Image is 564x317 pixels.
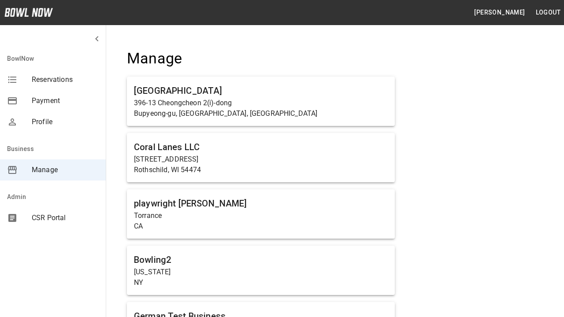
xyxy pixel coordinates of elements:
p: 396-13 Cheongcheon 2(i)-dong [134,98,388,108]
p: Bupyeong-gu, [GEOGRAPHIC_DATA], [GEOGRAPHIC_DATA] [134,108,388,119]
h4: Manage [127,49,395,68]
span: Reservations [32,74,99,85]
img: logo [4,8,53,17]
span: CSR Portal [32,213,99,223]
span: Profile [32,117,99,127]
p: NY [134,277,388,288]
p: CA [134,221,388,232]
p: [US_STATE] [134,267,388,277]
h6: Coral Lanes LLC [134,140,388,154]
p: [STREET_ADDRESS] [134,154,388,165]
h6: Bowling2 [134,253,388,267]
h6: [GEOGRAPHIC_DATA] [134,84,388,98]
p: Torrance [134,210,388,221]
button: [PERSON_NAME] [471,4,528,21]
h6: playwright [PERSON_NAME] [134,196,388,210]
span: Manage [32,165,99,175]
button: Logout [532,4,564,21]
span: Payment [32,96,99,106]
p: Rothschild, WI 54474 [134,165,388,175]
